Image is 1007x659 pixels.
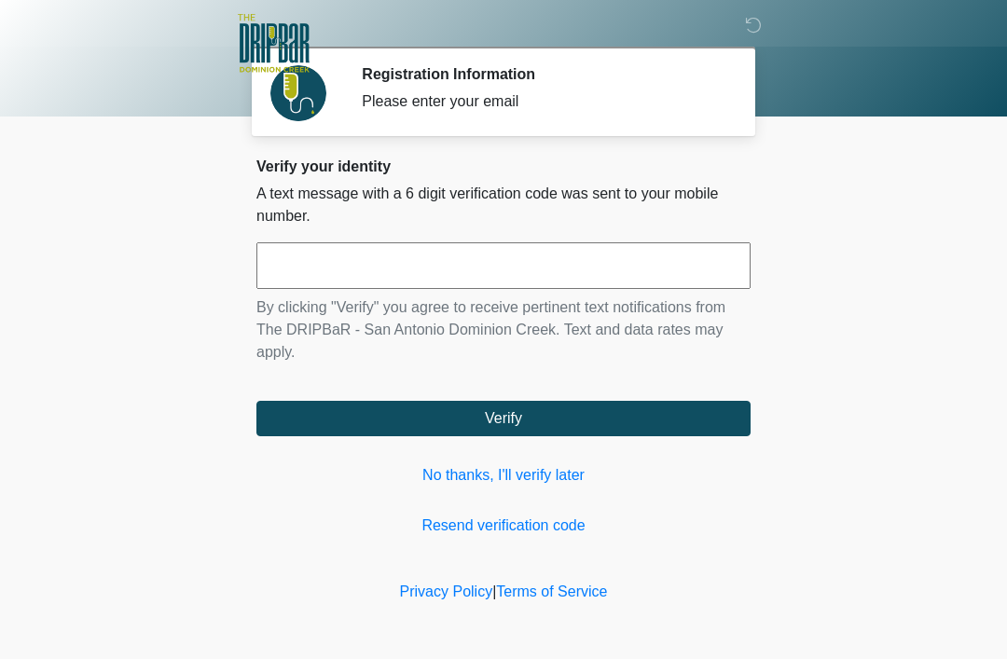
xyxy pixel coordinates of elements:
div: Please enter your email [362,90,723,113]
a: Terms of Service [496,583,607,599]
h2: Verify your identity [256,158,751,175]
a: Privacy Policy [400,583,493,599]
p: A text message with a 6 digit verification code was sent to your mobile number. [256,183,751,227]
p: By clicking "Verify" you agree to receive pertinent text notifications from The DRIPBaR - San Ant... [256,296,751,364]
a: No thanks, I'll verify later [256,464,751,487]
img: The DRIPBaR - San Antonio Dominion Creek Logo [238,14,310,76]
img: Agent Avatar [270,65,326,121]
a: | [492,583,496,599]
a: Resend verification code [256,515,751,537]
button: Verify [256,401,751,436]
